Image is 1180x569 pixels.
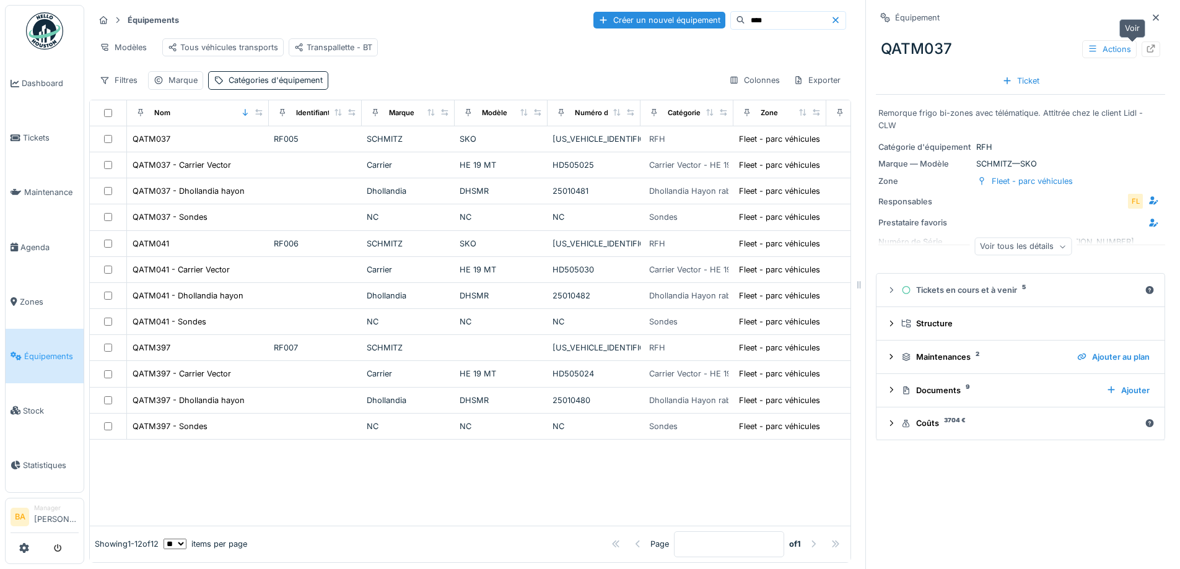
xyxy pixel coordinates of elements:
div: QATM041 - Carrier Vector [133,264,230,276]
div: Fleet - parc véhicules [739,394,820,406]
a: Équipements [6,329,84,383]
div: 25010482 [553,290,636,302]
div: NC [553,316,636,328]
div: [US_VEHICLE_IDENTIFICATION_NUMBER] [553,342,636,354]
div: NC [460,211,543,223]
div: DHSMR [460,185,543,197]
strong: of 1 [789,538,801,550]
div: Marque [168,74,198,86]
div: Maintenances [901,351,1067,363]
div: Modèles [94,38,152,56]
div: Documents [901,384,1096,396]
div: Catégorie d'équipement [878,141,971,153]
div: Carrier [367,264,450,276]
div: Marque [389,108,414,118]
div: Équipement [895,12,940,24]
div: Voir [1119,19,1145,37]
div: HD505024 [553,368,636,380]
strong: Équipements [123,14,184,26]
li: BA [11,508,29,526]
div: Page [650,538,669,550]
div: RF007 [274,342,357,354]
div: Prestataire favoris [878,217,971,228]
div: NC [367,420,450,432]
div: Sondes [649,316,678,328]
div: RF006 [274,238,357,250]
div: NC [460,316,543,328]
div: Colonnes [723,71,785,89]
div: [US_VEHICLE_IDENTIFICATION_NUMBER] [553,133,636,145]
div: QATM037 - Carrier Vector [133,159,231,171]
div: Fleet - parc véhicules [992,175,1073,187]
span: Dashboard [22,77,79,89]
div: Sondes [649,420,678,432]
div: QATM037 - Dhollandia hayon [133,185,245,197]
div: 25010481 [553,185,636,197]
div: Marque — Modèle [878,158,971,170]
div: Zone [878,175,971,187]
div: Fleet - parc véhicules [739,290,820,302]
summary: Documents9Ajouter [881,379,1160,402]
div: SKO [460,133,543,145]
div: SCHMITZ [367,238,450,250]
a: Agenda [6,220,84,274]
a: Maintenance [6,165,84,220]
a: Statistiques [6,438,84,492]
div: Structure [901,318,1150,329]
div: RFH [649,342,665,354]
div: Zone [761,108,778,118]
div: Nom [154,108,170,118]
div: HE 19 MT [460,159,543,171]
div: Dhollandia Hayon rabatable [649,185,753,197]
div: DHSMR [460,394,543,406]
div: Sondes [649,211,678,223]
div: QATM397 - Carrier Vector [133,368,231,380]
div: QATM041 - Dhollandia hayon [133,290,243,302]
summary: Coûts3704 € [881,412,1160,435]
div: Dhollandia [367,185,450,197]
div: QATM037 [133,133,170,145]
span: Maintenance [24,186,79,198]
div: 25010480 [553,394,636,406]
div: RFH [649,238,665,250]
div: Ajouter [1101,382,1155,399]
div: Tickets en cours et à venir [901,284,1140,296]
div: Carrier Vector - HE 19 [649,159,732,171]
div: NC [553,211,636,223]
div: RFH [649,133,665,145]
div: Fleet - parc véhicules [739,316,820,328]
span: Agenda [20,241,79,253]
div: DHSMR [460,290,543,302]
summary: Structure [881,312,1160,335]
span: Statistiques [23,459,79,471]
div: Fleet - parc véhicules [739,368,820,380]
div: QATM037 [876,33,1165,65]
div: Fleet - parc véhicules [739,420,820,432]
div: [US_VEHICLE_IDENTIFICATION_NUMBER] [553,238,636,250]
div: HD505030 [553,264,636,276]
div: items per page [164,538,247,550]
div: Ticket [997,72,1044,89]
div: FL [1127,193,1144,210]
div: SKO [460,238,543,250]
div: Fleet - parc véhicules [739,238,820,250]
div: RFH [878,141,1163,153]
div: QATM041 [133,238,169,250]
img: Badge_color-CXgf-gQk.svg [26,12,63,50]
div: QATM397 - Dhollandia hayon [133,394,245,406]
div: QATM041 - Sondes [133,316,206,328]
div: Fleet - parc véhicules [739,159,820,171]
div: Carrier Vector - HE 19 [649,264,732,276]
a: Dashboard [6,56,84,111]
div: Numéro de Série [575,108,632,118]
div: QATM397 - Sondes [133,420,208,432]
span: Équipements [24,350,79,362]
summary: Maintenances2Ajouter au plan [881,345,1160,368]
div: HE 19 MT [460,264,543,276]
div: Manager [34,503,79,513]
div: Dhollandia [367,290,450,302]
div: Fleet - parc véhicules [739,211,820,223]
div: Coûts [901,417,1140,429]
div: NC [367,316,450,328]
div: Dhollandia [367,394,450,406]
